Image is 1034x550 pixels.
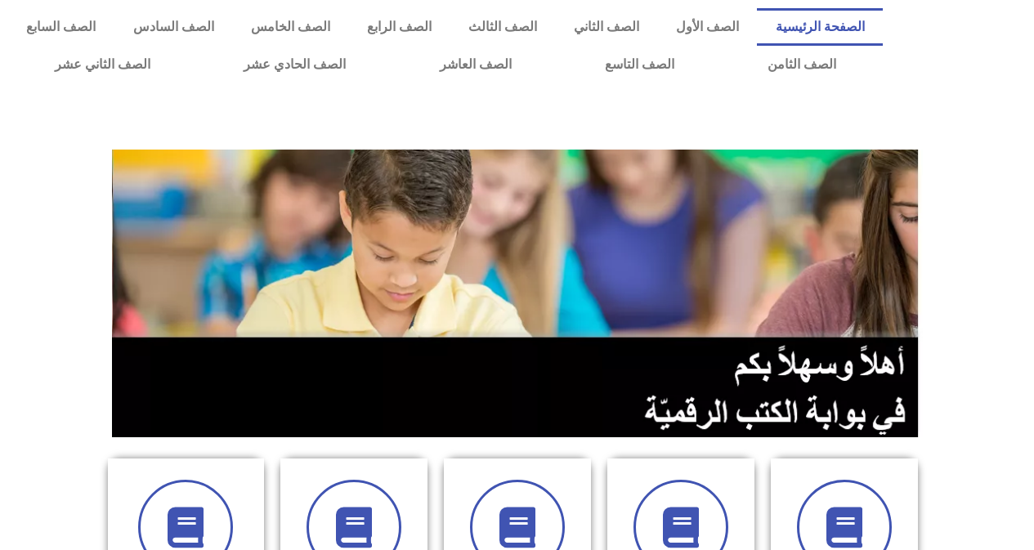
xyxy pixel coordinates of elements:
a: الصف السابع [8,8,114,46]
a: الصف الثامن [721,46,883,83]
a: الصف الثاني عشر [8,46,197,83]
a: الصف الرابع [348,8,450,46]
a: الصف الأول [657,8,757,46]
a: الصفحة الرئيسية [757,8,883,46]
a: الصف التاسع [558,46,721,83]
a: الصف الثاني [555,8,657,46]
a: الصف الثالث [450,8,555,46]
a: الصف الخامس [232,8,348,46]
a: الصف السادس [114,8,232,46]
a: الصف الحادي عشر [197,46,392,83]
a: الصف العاشر [393,46,558,83]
